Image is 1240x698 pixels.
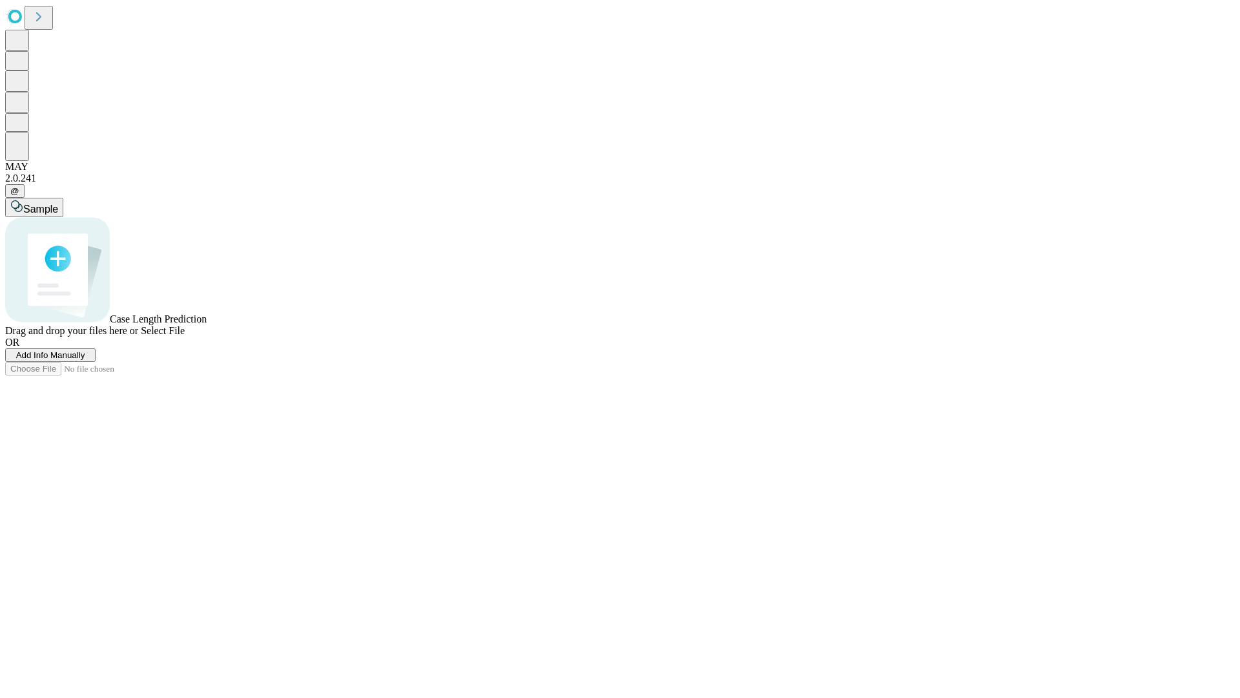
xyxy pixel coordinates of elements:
span: Add Info Manually [16,350,85,360]
div: MAY [5,161,1235,173]
button: Sample [5,198,63,217]
span: Drag and drop your files here or [5,325,138,336]
span: OR [5,337,19,348]
div: 2.0.241 [5,173,1235,184]
span: Case Length Prediction [110,313,207,324]
button: Add Info Manually [5,348,96,362]
button: @ [5,184,25,198]
span: Select File [141,325,185,336]
span: @ [10,186,19,196]
span: Sample [23,204,58,215]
